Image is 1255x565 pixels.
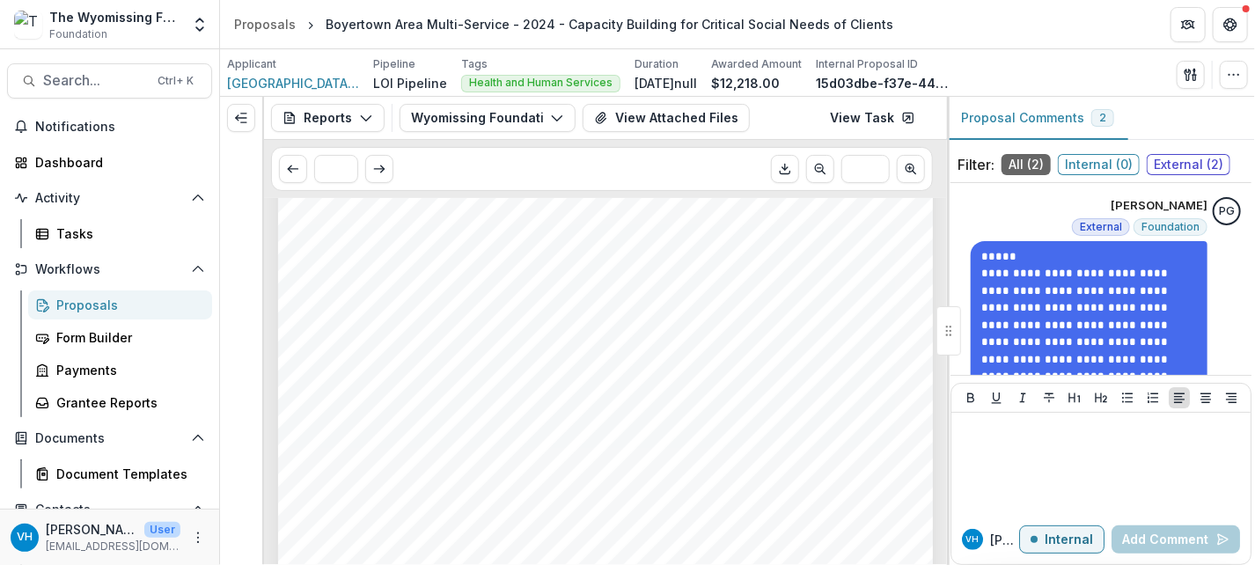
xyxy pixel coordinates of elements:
[227,11,303,37] a: Proposals
[583,104,750,132] button: View Attached Files
[227,56,276,72] p: Applicant
[990,531,1019,549] p: [PERSON_NAME]
[365,155,393,183] button: Scroll to next page
[400,104,576,132] button: Wyomissing Foundation Grant Report
[635,74,697,92] p: [DATE]null
[1058,154,1140,175] span: Internal ( 0 )
[960,387,981,408] button: Bold
[35,262,184,277] span: Workflows
[1221,387,1242,408] button: Align Right
[28,459,212,488] a: Document Templates
[227,74,359,92] a: [GEOGRAPHIC_DATA] Area Multi-Service
[1090,387,1112,408] button: Heading 2
[318,473,863,487] span: through employee training, enabling the organization to serve more individuals efficiently. The
[1117,387,1138,408] button: Bullet List
[154,71,197,91] div: Ctrl + K
[1219,206,1235,217] div: Pat Giles
[373,74,447,92] p: LOI Pipeline
[1064,387,1085,408] button: Heading 1
[711,56,802,72] p: Awarded Amount
[7,148,212,177] a: Dashboard
[1169,387,1190,408] button: Align Left
[986,387,1007,408] button: Underline
[318,349,827,364] span: Please describe how the funded project/program/purpose fits into the
[1080,221,1122,233] span: External
[318,366,842,382] span: organization's mission and goals and describe the program's goals and
[49,26,107,42] span: Foundation
[28,388,212,417] a: Grantee Reports
[1147,154,1230,175] span: External ( 2 )
[635,56,679,72] p: Duration
[1195,387,1216,408] button: Align Center
[56,296,198,314] div: Proposals
[958,154,994,175] p: Filter:
[28,323,212,352] a: Form Builder
[1141,221,1200,233] span: Foundation
[318,227,628,240] span: 2024 Capacity Building for Critical Community Needs
[1142,387,1163,408] button: Ordered List
[227,104,255,132] button: Expand left
[1111,197,1207,215] p: [PERSON_NAME]
[318,243,444,259] span: GRANT AMOUNT
[56,224,198,243] div: Tasks
[7,424,212,452] button: Open Documents
[144,522,180,538] p: User
[318,456,874,469] span: [DATE]-[DATE] initiative focuses on building infrastructure and developing professional capacity
[49,8,180,26] div: The Wyomissing Foundation
[187,527,209,548] button: More
[7,255,212,283] button: Open Workflows
[7,63,212,99] button: Search...
[1012,387,1033,408] button: Italicize
[56,393,198,412] div: Grantee Reports
[318,544,871,557] span: our entire organizational workflow was refined, along with improving our data management and
[1038,387,1060,408] button: Strike
[1002,154,1051,175] span: All ( 2 )
[318,509,536,522] span: from intake to completion of services.
[711,74,780,92] p: $12,218.00
[806,155,834,183] button: Scroll to previous page
[279,155,307,183] button: Scroll to previous page
[7,113,212,141] button: Notifications
[771,155,799,183] button: Download PDF
[1112,525,1240,554] button: Add Comment
[56,465,198,483] div: Document Templates
[46,539,180,554] p: [EMAIL_ADDRESS][DOMAIN_NAME]
[1171,7,1206,42] button: Partners
[271,104,385,132] button: Reports
[35,120,205,135] span: Notifications
[234,15,296,33] div: Proposals
[318,491,877,504] span: funded project helped us to assess and assist more clients in need, while also reducing the time
[28,290,212,319] a: Proposals
[28,219,212,248] a: Tasks
[947,97,1128,140] button: Proposal Comments
[897,155,925,183] button: Scroll to next page
[318,297,369,311] span: $12,218.
[7,495,212,524] button: Open Contacts
[1099,112,1106,124] span: 2
[1045,532,1093,547] p: Internal
[56,361,198,379] div: Payments
[187,7,212,42] button: Open entity switcher
[17,532,33,543] div: Valeri Harteg
[326,15,893,33] div: Boyertown Area Multi-Service - 2024 - Capacity Building for Critical Social Needs of Clients
[56,328,198,347] div: Form Builder
[1019,525,1105,554] button: Internal
[819,104,926,132] a: View Task
[461,56,488,72] p: Tags
[35,431,184,446] span: Documents
[816,74,948,92] p: 15d03dbe-f37e-441c-9d75-0b3774fcef10
[318,312,460,329] span: Project Overview
[816,56,918,72] p: Internal Proposal ID
[28,356,212,385] a: Payments
[373,56,415,72] p: Pipeline
[227,11,900,37] nav: breadcrumb
[35,503,184,517] span: Contacts
[7,184,212,212] button: Open Activity
[43,72,147,89] span: Search...
[35,153,198,172] div: Dashboard
[35,191,184,206] span: Activity
[318,384,393,400] span: objectives
[46,520,137,539] p: [PERSON_NAME]
[966,535,980,544] div: Valeri Harteg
